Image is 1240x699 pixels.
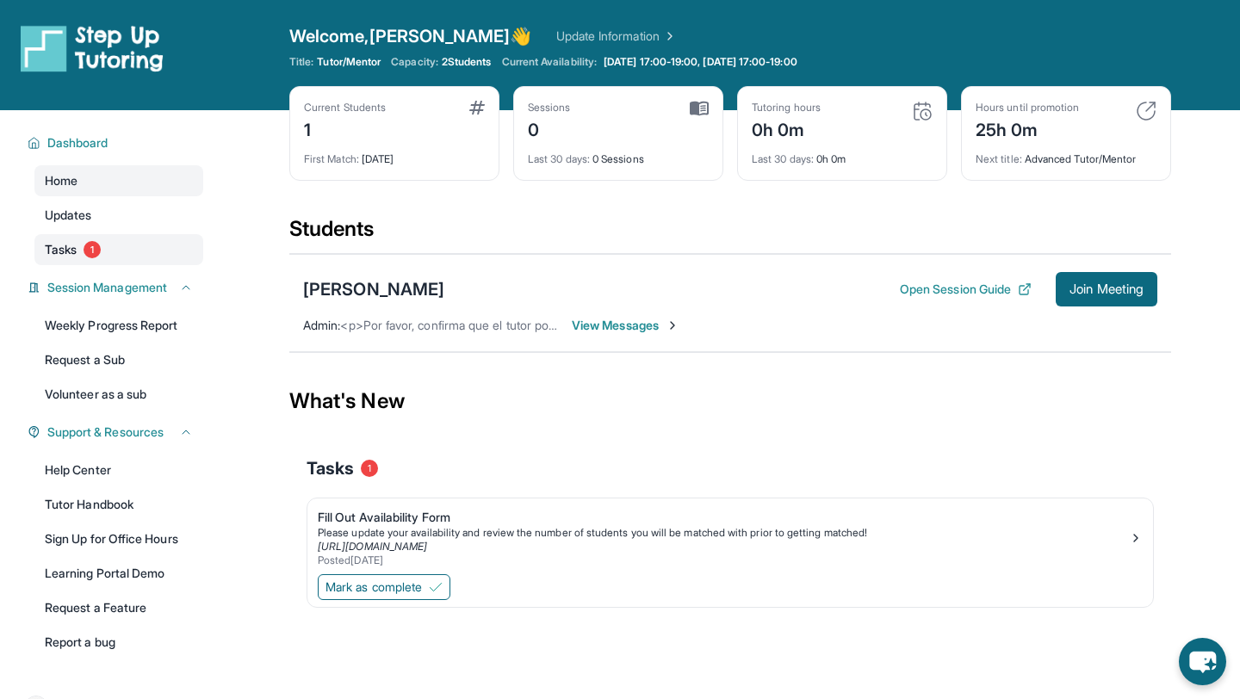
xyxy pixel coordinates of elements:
[40,424,193,441] button: Support & Resources
[45,172,77,189] span: Home
[304,114,386,142] div: 1
[289,24,532,48] span: Welcome, [PERSON_NAME] 👋
[1056,272,1157,306] button: Join Meeting
[752,142,933,166] div: 0h 0m
[21,24,164,72] img: logo
[900,281,1032,298] button: Open Session Guide
[318,509,1129,526] div: Fill Out Availability Form
[502,55,597,69] span: Current Availability:
[303,277,444,301] div: [PERSON_NAME]
[528,114,571,142] div: 0
[660,28,677,45] img: Chevron Right
[34,165,203,196] a: Home
[429,580,443,594] img: Mark as complete
[976,152,1022,165] span: Next title :
[34,489,203,520] a: Tutor Handbook
[361,460,378,477] span: 1
[40,279,193,296] button: Session Management
[976,142,1156,166] div: Advanced Tutor/Mentor
[34,200,203,231] a: Updates
[34,310,203,341] a: Weekly Progress Report
[1179,638,1226,685] button: chat-button
[289,55,313,69] span: Title:
[752,101,821,114] div: Tutoring hours
[469,101,485,114] img: card
[84,241,101,258] span: 1
[752,114,821,142] div: 0h 0m
[47,424,164,441] span: Support & Resources
[304,101,386,114] div: Current Students
[307,498,1153,571] a: Fill Out Availability FormPlease update your availability and review the number of students you w...
[572,317,679,334] span: View Messages
[442,55,492,69] span: 2 Students
[325,578,422,596] span: Mark as complete
[976,101,1079,114] div: Hours until promotion
[34,592,203,623] a: Request a Feature
[318,526,1129,540] div: Please update your availability and review the number of students you will be matched with prior ...
[34,455,203,486] a: Help Center
[528,101,571,114] div: Sessions
[690,101,709,116] img: card
[666,319,679,332] img: Chevron-Right
[752,152,814,165] span: Last 30 days :
[34,523,203,554] a: Sign Up for Office Hours
[34,558,203,589] a: Learning Portal Demo
[45,241,77,258] span: Tasks
[528,142,709,166] div: 0 Sessions
[34,234,203,265] a: Tasks1
[604,55,797,69] span: [DATE] 17:00-19:00, [DATE] 17:00-19:00
[303,318,340,332] span: Admin :
[304,142,485,166] div: [DATE]
[528,152,590,165] span: Last 30 days :
[307,456,354,480] span: Tasks
[289,363,1171,439] div: What's New
[340,318,977,332] span: <p>Por favor, confirma que el tutor podrá asistir a tu primera hora de reunión asignada antes de ...
[556,28,677,45] a: Update Information
[317,55,381,69] span: Tutor/Mentor
[34,379,203,410] a: Volunteer as a sub
[1136,101,1156,121] img: card
[47,134,108,152] span: Dashboard
[40,134,193,152] button: Dashboard
[318,540,427,553] a: [URL][DOMAIN_NAME]
[318,554,1129,567] div: Posted [DATE]
[976,114,1079,142] div: 25h 0m
[45,207,92,224] span: Updates
[391,55,438,69] span: Capacity:
[304,152,359,165] span: First Match :
[34,627,203,658] a: Report a bug
[1069,284,1144,294] span: Join Meeting
[34,344,203,375] a: Request a Sub
[318,574,450,600] button: Mark as complete
[600,55,801,69] a: [DATE] 17:00-19:00, [DATE] 17:00-19:00
[289,215,1171,253] div: Students
[47,279,167,296] span: Session Management
[912,101,933,121] img: card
